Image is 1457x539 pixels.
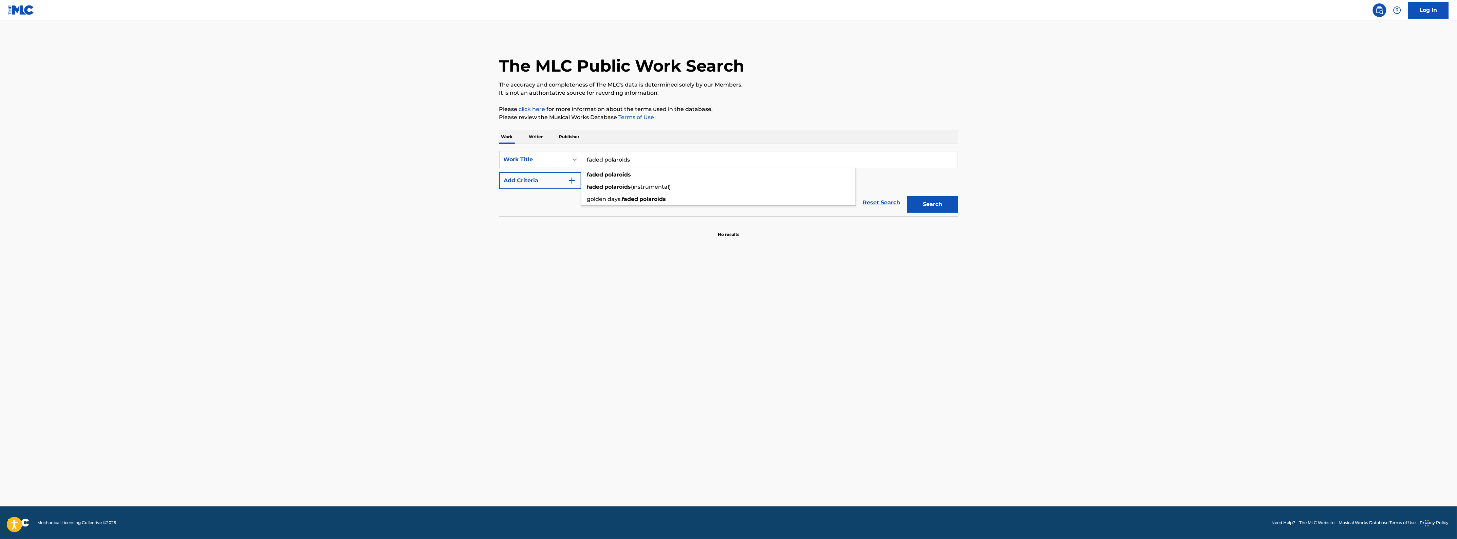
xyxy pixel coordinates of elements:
[519,106,545,112] a: click here
[587,184,603,190] strong: faded
[568,176,576,185] img: 9d2ae6d4665cec9f34b9.svg
[587,171,603,178] strong: faded
[1420,520,1449,526] a: Privacy Policy
[605,171,631,178] strong: polaroids
[499,81,958,89] p: The accuracy and completeness of The MLC's data is determined solely by our Members.
[499,113,958,122] p: Please review the Musical Works Database
[499,151,958,216] form: Search Form
[8,519,29,527] img: logo
[718,223,739,238] p: No results
[499,172,581,189] button: Add Criteria
[499,56,745,76] h1: The MLC Public Work Search
[605,184,631,190] strong: polaroids
[1390,3,1404,17] div: Help
[1393,6,1401,14] img: help
[1272,520,1295,526] a: Need Help?
[1376,6,1384,14] img: search
[640,196,666,202] strong: polaroids
[1373,3,1386,17] a: Public Search
[504,155,565,164] div: Work Title
[527,130,545,144] p: Writer
[499,130,515,144] p: Work
[557,130,582,144] p: Publisher
[8,5,34,15] img: MLC Logo
[1408,2,1449,19] a: Log In
[617,114,654,120] a: Terms of Use
[587,196,622,202] span: golden days,
[1423,506,1457,539] iframe: Chat Widget
[37,520,116,526] span: Mechanical Licensing Collective © 2025
[499,105,958,113] p: Please for more information about the terms used in the database.
[907,196,958,213] button: Search
[860,195,904,210] a: Reset Search
[499,89,958,97] p: It is not an authoritative source for recording information.
[622,196,638,202] strong: faded
[631,184,671,190] span: (instrumental)
[1300,520,1335,526] a: The MLC Website
[1425,513,1429,534] div: Drag
[1339,520,1416,526] a: Musical Works Database Terms of Use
